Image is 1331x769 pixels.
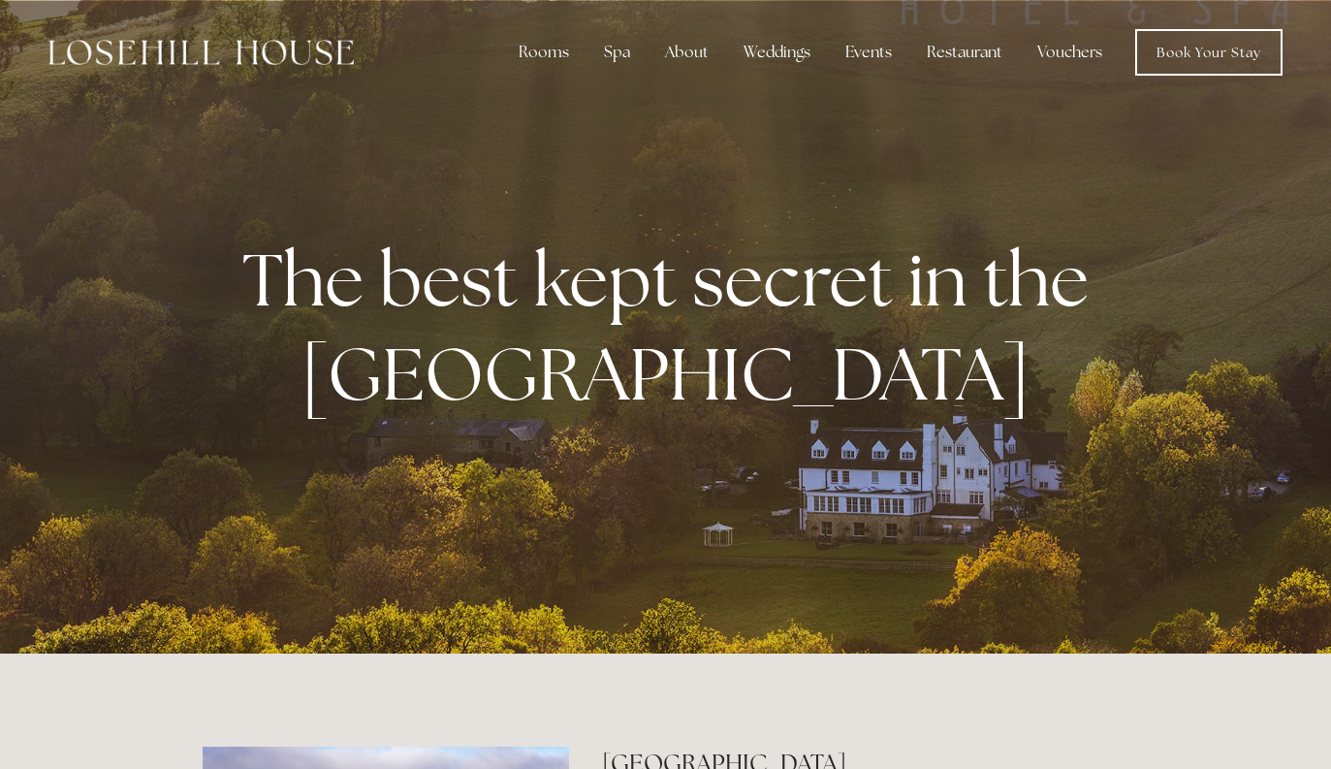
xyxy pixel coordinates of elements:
div: Spa [588,33,646,72]
div: About [650,33,724,72]
a: Book Your Stay [1135,29,1283,76]
a: Vouchers [1022,33,1118,72]
div: Rooms [503,33,585,72]
div: Events [830,33,907,72]
div: Restaurant [911,33,1018,72]
strong: The best kept secret in the [GEOGRAPHIC_DATA] [242,232,1104,422]
img: Losehill House [48,40,354,65]
div: Weddings [728,33,826,72]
